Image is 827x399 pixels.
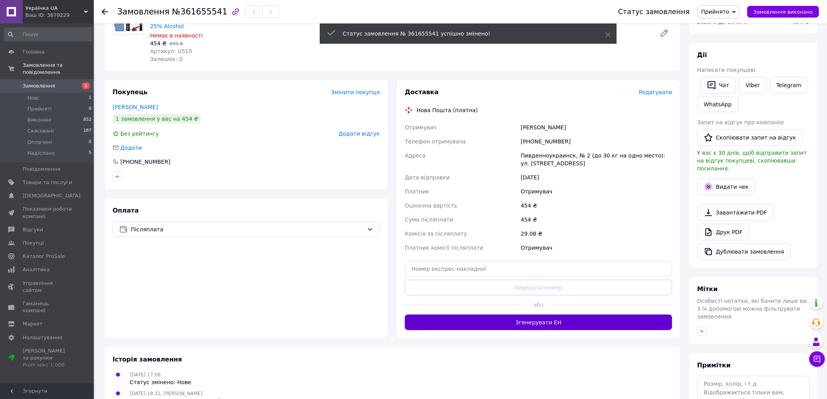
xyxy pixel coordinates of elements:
[697,179,755,195] button: Видати чек
[405,202,457,209] span: Оціночна вартість
[113,207,139,214] span: Оплата
[27,95,39,102] span: Нові
[519,213,674,227] div: 454 ₴
[23,206,72,220] span: Показники роботи компанії
[113,114,201,123] div: 1 замовлення у вас на 454 ₴
[739,77,766,93] a: Viber
[150,48,192,54] span: Артикул: U510
[697,361,731,369] span: Примітки
[639,89,672,95] span: Редагувати
[27,116,52,123] span: Виконані
[172,7,227,16] span: №361655541
[700,77,736,93] button: Чат
[23,361,72,369] div: Prom мікс 1 000
[23,334,63,341] span: Налаштування
[130,378,192,386] div: Статус змінено: Нове
[697,129,803,146] button: Скопіювати запит на відгук
[519,241,674,255] div: Отримувач
[519,199,674,213] div: 454 ₴
[113,104,158,110] a: [PERSON_NAME]
[525,301,552,309] span: або
[701,9,729,15] span: Прийнято
[697,150,807,172] span: У вас є 30 днів, щоб відправити запит на відгук покупцеві, скопіювавши посилання.
[405,88,439,96] span: Доставка
[89,106,91,113] span: 0
[4,27,92,41] input: Пошук
[25,5,84,12] span: Українка UA
[83,116,91,123] span: 852
[150,15,319,29] a: Кейс + рефрактометр RZ-121 цукор 0-40 Brix, алкоголь 0-25% Alcohol
[23,280,72,294] span: Управління сайтом
[697,119,784,125] span: Запит на відгук про компанію
[754,9,813,15] span: Замовлення виконано
[27,127,54,134] span: Скасовані
[405,138,466,145] span: Телефон отримувача
[697,204,774,221] a: Завантажити PDF
[23,179,72,186] span: Товари та послуги
[331,89,380,95] span: Змінити покупця
[405,231,467,237] span: Комісія за післяплату
[23,192,81,199] span: [DEMOGRAPHIC_DATA]
[23,253,65,260] span: Каталог ProSale
[519,134,674,149] div: [PHONE_NUMBER]
[23,82,55,89] span: Замовлення
[770,77,808,93] a: Telegram
[27,139,52,146] span: Оплачені
[405,152,426,159] span: Адреса
[519,184,674,199] div: Отримувач
[130,391,202,396] span: [DATE] 18:31, [PERSON_NAME]
[519,120,674,134] div: [PERSON_NAME]
[809,351,825,367] button: Чат з покупцем
[792,19,810,25] b: 454 ₴
[117,7,170,16] span: Замовлення
[23,48,45,55] span: Головна
[697,51,707,59] span: Дії
[150,32,203,39] span: Немає в наявності
[120,158,171,166] div: [PHONE_NUMBER]
[23,320,43,327] span: Маркет
[519,149,674,170] div: Пивденноукраинск, № 2 (до 30 кг на одно место): ул. [STREET_ADDRESS]
[131,225,364,234] span: Післяплата
[130,372,161,378] span: [DATE] 17:56
[519,227,674,241] div: 29.08 ₴
[113,356,182,363] span: Історія замовлення
[27,106,52,113] span: Прийняті
[120,145,142,151] span: Додати
[23,226,43,233] span: Відгуки
[405,315,672,330] button: Згенерувати ЕН
[697,67,755,73] span: Написати покупцеві
[23,300,72,314] span: Гаманець компанії
[23,347,72,369] span: [PERSON_NAME] та рахунки
[657,25,672,41] a: Редагувати
[405,124,437,131] span: Отримувач
[150,56,183,62] span: Залишок: 0
[102,8,108,16] div: Повернутися назад
[89,95,91,102] span: 1
[405,174,450,181] span: Дата відправки
[120,131,159,137] span: Без рейтингу
[697,298,809,320] span: Особисті нотатки, які бачите лише ви. З їх допомогою можна фільтрувати замовлення
[697,243,791,260] button: Дублювати замовлення
[169,41,183,47] span: 499 ₴
[150,40,166,47] span: 454 ₴
[343,30,586,38] div: Статус замовлення № 361655541 успішно змінено!
[405,261,672,277] input: Номер експрес-накладної
[113,88,148,96] span: Покупець
[82,82,90,89] span: 1
[519,170,674,184] div: [DATE]
[339,131,380,137] span: Додати відгук
[89,150,91,157] span: 5
[23,62,94,76] span: Замовлення та повідомлення
[697,224,749,240] a: Друк PDF
[415,106,480,114] div: Нова Пошта (платна)
[83,127,91,134] span: 187
[747,6,819,18] button: Замовлення виконано
[697,285,718,293] span: Мітки
[697,97,738,112] a: WhatsApp
[618,8,690,16] div: Статус замовлення
[405,216,453,223] span: Сума післяплати
[697,19,748,25] span: Всього до сплати
[405,188,430,195] span: Платник
[23,240,44,247] span: Покупці
[23,166,61,173] span: Повідомлення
